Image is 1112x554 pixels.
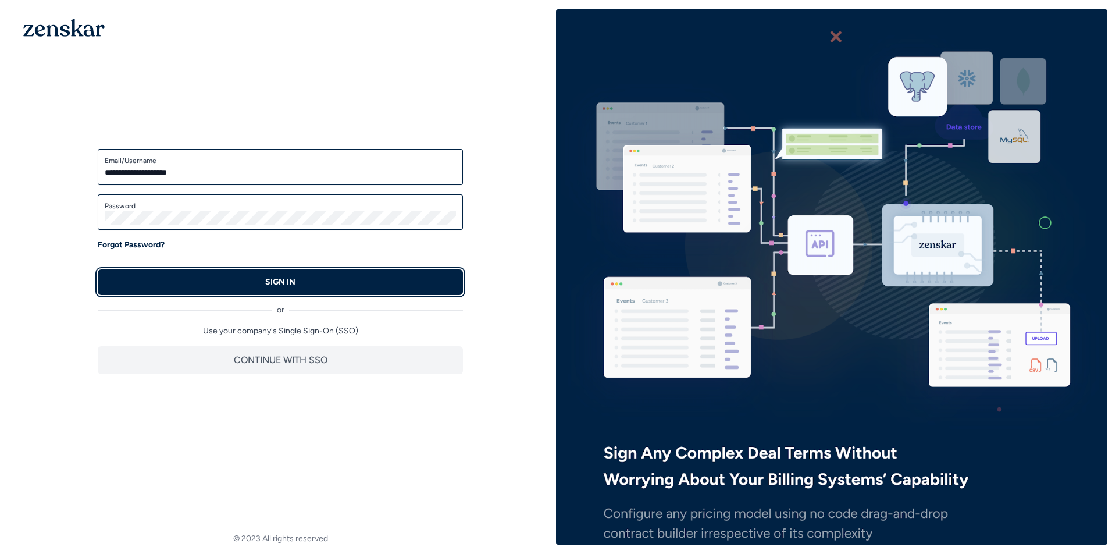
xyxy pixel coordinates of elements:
[98,269,463,295] button: SIGN IN
[98,295,463,316] div: or
[265,276,295,288] p: SIGN IN
[98,325,463,337] p: Use your company's Single Sign-On (SSO)
[105,201,456,211] label: Password
[5,533,556,545] footer: © 2023 All rights reserved
[23,19,105,37] img: 1OGAJ2xQqyY4LXKgY66KYq0eOWRCkrZdAb3gUhuVAqdWPZE9SRJmCz+oDMSn4zDLXe31Ii730ItAGKgCKgCCgCikA4Av8PJUP...
[98,239,165,251] a: Forgot Password?
[105,156,456,165] label: Email/Username
[98,346,463,374] button: CONTINUE WITH SSO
